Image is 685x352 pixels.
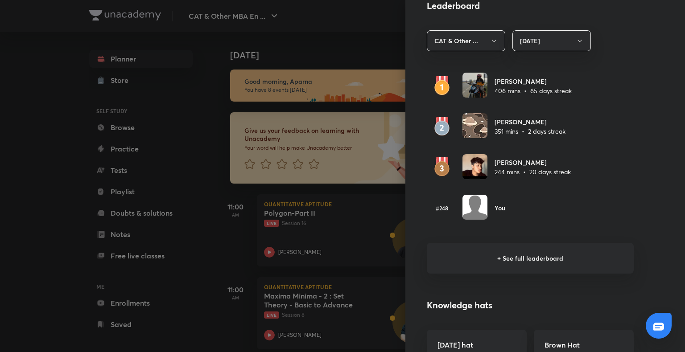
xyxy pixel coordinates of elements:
[427,76,457,96] img: rank1.svg
[437,340,516,349] h5: [DATE] hat
[427,157,457,177] img: rank3.svg
[427,204,457,212] h6: #248
[495,127,565,136] p: 351 mins • 2 days streak
[495,167,571,176] p: 244 mins • 20 days streak
[495,158,571,167] h6: [PERSON_NAME]
[462,113,487,138] img: Avatar
[495,77,572,86] h6: [PERSON_NAME]
[462,195,487,220] img: Avatar
[495,86,572,95] p: 406 mins • 65 days streak
[427,243,634,274] h6: + See full leaderboard
[545,340,623,349] h5: Brown Hat
[427,117,457,136] img: rank2.svg
[495,117,565,127] h6: [PERSON_NAME]
[462,154,487,179] img: Avatar
[427,30,505,51] button: CAT & Other ...
[427,299,634,312] h4: Knowledge hats
[462,73,487,98] img: Avatar
[512,30,591,51] button: [DATE]
[495,203,505,213] h6: You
